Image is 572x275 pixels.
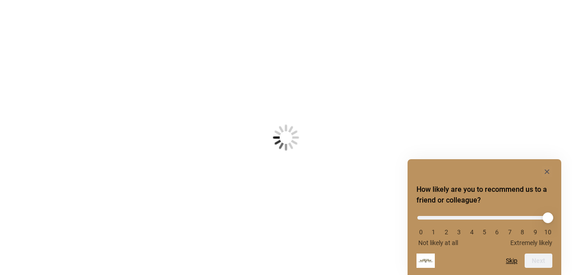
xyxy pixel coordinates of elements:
li: 6 [492,228,501,236]
li: 10 [543,228,552,236]
li: 9 [531,228,540,236]
li: 3 [454,228,463,236]
button: Next question [525,254,552,268]
li: 4 [467,228,476,236]
button: Hide survey [542,166,552,177]
span: Extremely likely [510,239,552,246]
span: Not likely at all [418,239,458,246]
li: 8 [518,228,527,236]
h2: How likely are you to recommend us to a friend or colleague? Select an option from 0 to 10, with ... [416,184,552,206]
div: How likely are you to recommend us to a friend or colleague? Select an option from 0 to 10, with ... [416,166,552,268]
div: How likely are you to recommend us to a friend or colleague? Select an option from 0 to 10, with ... [416,209,552,246]
img: Loading [229,80,343,195]
li: 2 [442,228,451,236]
li: 5 [480,228,489,236]
li: 1 [429,228,438,236]
button: Skip [506,257,517,264]
li: 7 [505,228,514,236]
li: 0 [416,228,425,236]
